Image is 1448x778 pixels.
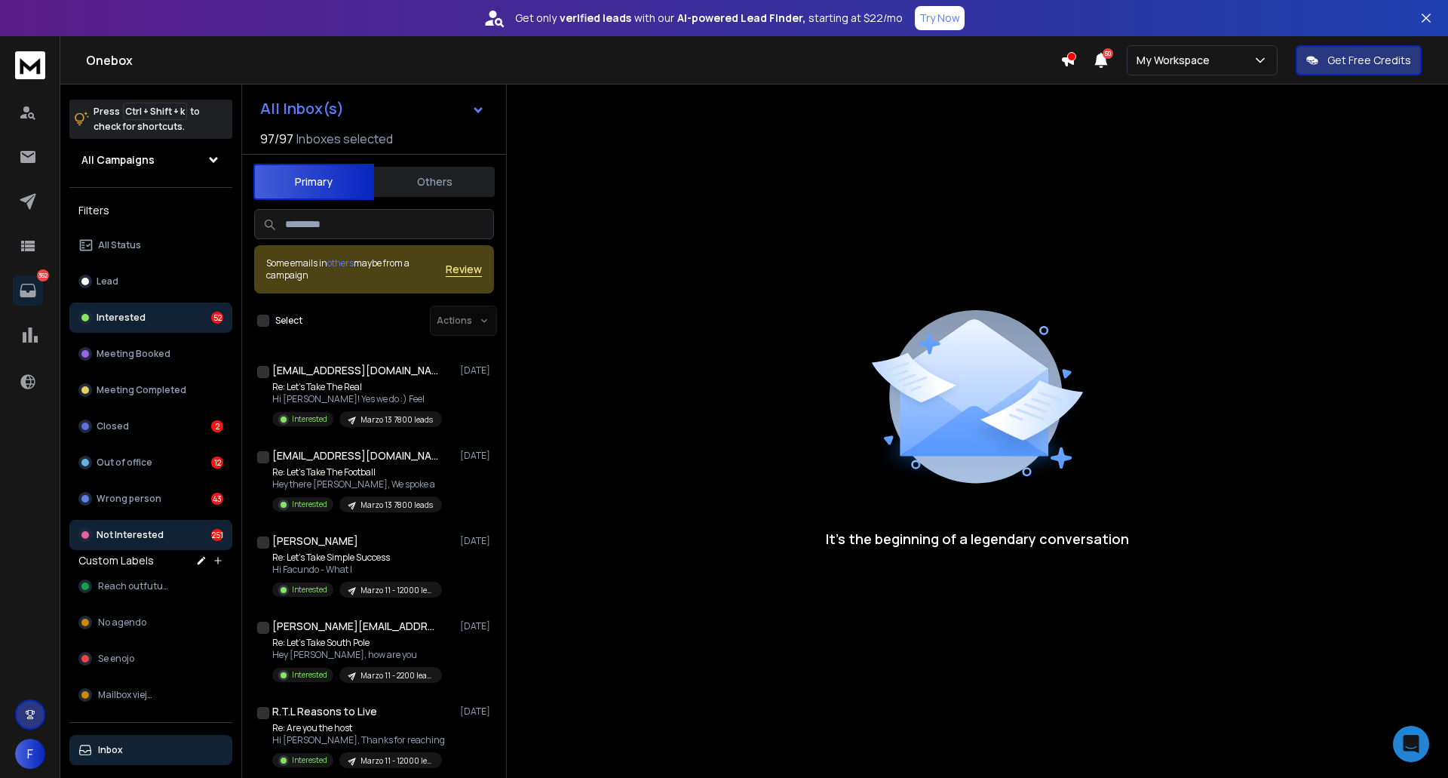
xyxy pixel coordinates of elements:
[1327,53,1411,68] p: Get Free Credits
[375,755,447,767] p: Marzo 11 - 12000 leads G Personal
[375,585,447,596] p: Marzo 11 - 12000 leads G Personal
[123,103,187,120] span: Ctrl + Shift + k
[275,315,302,327] label: Select
[272,393,453,405] p: No [DATE][DATE],
[327,257,354,269] span: others
[272,564,453,576] p: Covered -[PERSON_NAME] Without Fear!™
[460,706,494,718] p: [DATE]
[98,239,141,251] p: All Status
[211,312,223,324] div: 52
[94,104,200,134] p: Press to check for shortcuts.
[677,11,805,26] strong: AI-powered Lead Finder,
[1393,726,1429,762] div: Open Intercom Messenger
[211,493,223,505] div: 43
[15,739,45,769] button: F
[272,552,453,564] p: Re: Let’s Take The Blerd
[560,11,631,26] strong: verified leads
[69,735,232,765] button: Inbox
[260,101,344,116] h1: All Inbox(s)
[272,363,296,378] h1: Mark
[69,145,232,175] button: All Campaigns
[272,466,453,478] p: Re: Are you the host
[69,339,232,369] button: Meeting Booked
[97,457,152,469] p: Out of office
[69,644,232,674] button: Se enojo
[460,364,494,377] p: [DATE]
[1103,48,1113,59] span: 50
[97,493,161,505] p: Wrong person
[98,689,157,701] span: Mailbox viejos
[515,11,903,26] p: Get only with our starting at $22/mo
[97,384,186,396] p: Meeting Completed
[98,653,134,665] span: Se enojo
[272,619,360,634] h1: [PERSON_NAME]
[81,152,155,168] h1: All Campaigns
[482,756,494,768] div: 1
[69,230,232,260] button: All Status
[78,553,154,568] h3: Custom Labels
[272,534,358,549] h1: [PERSON_NAME]
[460,535,494,547] p: [DATE]
[375,500,447,511] p: Marzo 11 - 12000 leads G Personal
[69,484,232,514] button: Wrong person43
[86,51,1060,69] h1: Onebox
[15,51,45,79] img: logo
[69,266,232,297] button: Lead
[97,275,118,288] p: Lead
[98,617,146,629] span: No agendo
[69,680,232,710] button: Mailbox viejos
[266,257,446,281] div: Some emails in maybe from a campaign
[260,130,293,148] span: 97 / 97
[248,94,497,124] button: All Inbox(s)
[97,529,164,541] p: Not Interested
[211,420,223,432] div: 2
[446,262,482,277] button: Review
[292,499,342,510] p: Not Interested
[69,447,232,478] button: Out of office12
[272,381,453,393] p: Re: Let’s Take Walnut GroveCast
[292,669,342,681] p: Not Interested
[97,420,129,432] p: Closed
[272,649,453,661] p: Covered All The Best, Maikol A. “[PERSON_NAME]”
[69,303,232,333] button: Interested52
[98,744,123,756] p: Inbox
[292,584,342,595] p: Not Interested
[919,11,960,26] p: Try Now
[97,312,146,324] p: Interested
[272,704,392,719] h1: christopherkirkbride76
[69,200,232,221] h3: Filters
[272,448,358,463] h1: [PERSON_NAME]
[69,571,232,601] button: Reach outfuture
[211,457,223,469] div: 12
[272,478,453,490] p: I don’t have a podcast.
[69,520,232,550] button: Not Interested251
[69,607,232,638] button: No agendo
[460,620,494,632] p: [DATE]
[826,528,1129,549] p: It’s the beginning of a legendary conversation
[1137,53,1216,68] p: My Workspace
[1296,45,1422,75] button: Get Free Credits
[13,275,43,306] a: 362
[374,165,495,198] button: Others
[915,6,965,30] button: Try Now
[98,580,171,592] span: Reach outfuture
[69,375,232,405] button: Meeting Completed
[211,529,223,541] div: 251
[292,414,342,425] p: Not Interested
[253,164,374,200] button: Primary
[375,414,447,426] p: Marzo 11 - 12000 leads G Personal
[460,450,494,462] p: [DATE]
[272,637,453,649] p: Re: Let’s Take Mic’d In
[482,671,494,683] div: 1
[272,722,453,734] p: Re: Let’s Take Financial Crime
[37,269,49,281] p: 362
[292,755,342,766] p: Not Interested
[296,130,393,148] h3: Inboxes selected
[69,411,232,441] button: Closed2
[97,348,170,360] p: Meeting Booked
[272,734,453,746] p: Hi [PERSON_NAME], Thank you for
[375,670,447,681] p: Marzo 11 - 12000 leads G Personal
